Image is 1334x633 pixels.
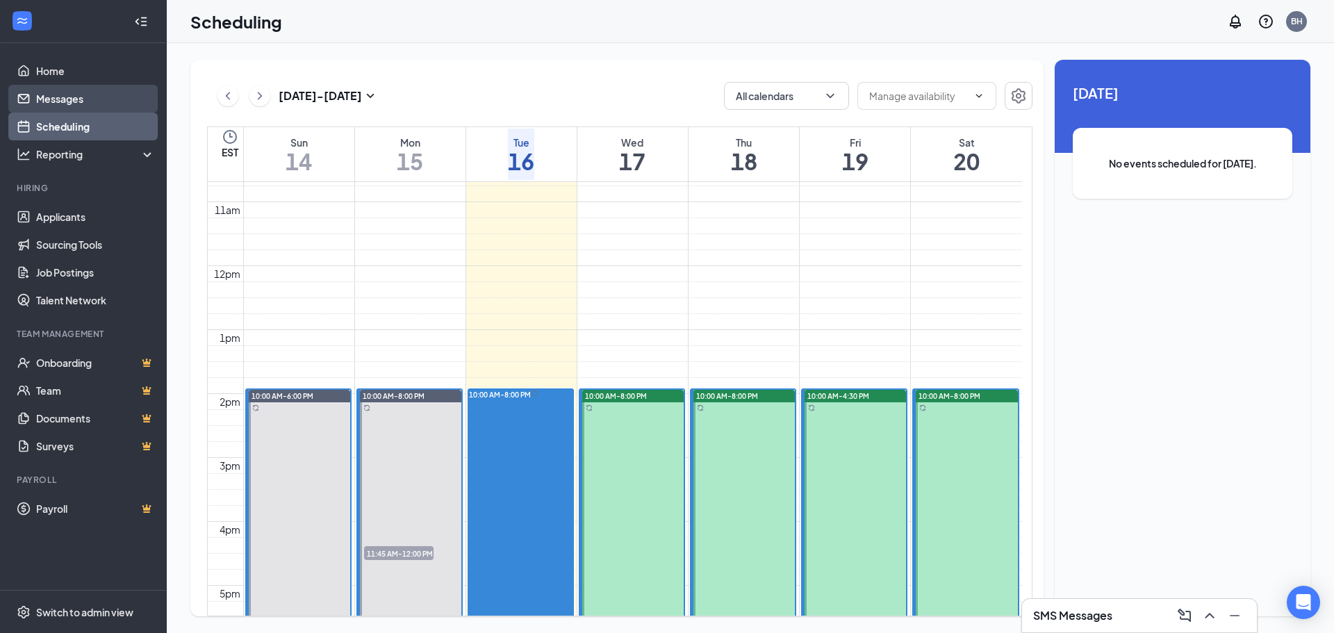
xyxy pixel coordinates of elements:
[1291,15,1303,27] div: BH
[808,404,815,411] svg: Sync
[17,328,152,340] div: Team Management
[279,88,362,104] h3: [DATE] - [DATE]
[36,605,133,619] div: Switch to admin view
[397,149,423,173] h1: 15
[217,85,238,106] button: ChevronLeft
[973,90,985,101] svg: ChevronDown
[217,522,243,537] div: 4pm
[15,14,29,28] svg: WorkstreamLogo
[953,149,980,173] h1: 20
[1226,607,1243,624] svg: Minimize
[731,135,757,149] div: Thu
[362,88,379,104] svg: SmallChevronDown
[919,391,980,401] span: 10:00 AM-8:00 PM
[950,127,982,181] a: September 20, 2025
[17,474,152,486] div: Payroll
[36,231,155,258] a: Sourcing Tools
[212,202,243,217] div: 11am
[394,127,426,181] a: September 15, 2025
[221,88,235,104] svg: ChevronLeft
[619,135,645,149] div: Wed
[953,135,980,149] div: Sat
[1176,607,1193,624] svg: ComposeMessage
[919,404,926,411] svg: Sync
[36,258,155,286] a: Job Postings
[286,135,312,149] div: Sun
[252,404,259,411] svg: Sync
[585,391,647,401] span: 10:00 AM-8:00 PM
[586,404,593,411] svg: Sync
[1201,607,1218,624] svg: ChevronUp
[697,404,704,411] svg: Sync
[469,390,531,400] span: 10:00 AM-8:00 PM
[363,404,370,411] svg: Sync
[36,495,155,523] a: PayrollCrown
[842,135,868,149] div: Fri
[508,149,534,173] h1: 16
[363,391,425,401] span: 10:00 AM-8:00 PM
[211,266,243,281] div: 12pm
[249,85,270,106] button: ChevronRight
[36,57,155,85] a: Home
[36,85,155,113] a: Messages
[1199,605,1221,627] button: ChevronUp
[134,15,148,28] svg: Collapse
[36,349,155,377] a: OnboardingCrown
[36,432,155,460] a: SurveysCrown
[217,394,243,409] div: 2pm
[508,135,534,149] div: Tue
[842,149,868,173] h1: 19
[36,203,155,231] a: Applicants
[505,127,537,181] a: September 16, 2025
[728,127,760,181] a: September 18, 2025
[1073,82,1292,104] span: [DATE]
[397,135,423,149] div: Mon
[696,391,758,401] span: 10:00 AM-8:00 PM
[1287,586,1320,619] div: Open Intercom Messenger
[283,127,315,181] a: September 14, 2025
[222,145,238,159] span: EST
[619,149,645,173] h1: 17
[1174,605,1196,627] button: ComposeMessage
[839,127,871,181] a: September 19, 2025
[36,113,155,140] a: Scheduling
[217,458,243,473] div: 3pm
[1033,608,1112,623] h3: SMS Messages
[190,10,282,33] h1: Scheduling
[1010,88,1027,104] svg: Settings
[724,82,849,110] button: All calendarsChevronDown
[1227,13,1244,30] svg: Notifications
[1224,605,1246,627] button: Minimize
[17,182,152,194] div: Hiring
[1005,82,1032,110] button: Settings
[286,149,312,173] h1: 14
[17,605,31,619] svg: Settings
[253,88,267,104] svg: ChevronRight
[17,147,31,161] svg: Analysis
[252,391,313,401] span: 10:00 AM-6:00 PM
[36,286,155,314] a: Talent Network
[823,89,837,103] svg: ChevronDown
[731,149,757,173] h1: 18
[616,127,648,181] a: September 17, 2025
[869,88,968,104] input: Manage availability
[807,391,869,401] span: 10:00 AM-4:30 PM
[36,404,155,432] a: DocumentsCrown
[1101,156,1265,171] span: No events scheduled for [DATE].
[36,377,155,404] a: TeamCrown
[36,147,156,161] div: Reporting
[217,586,243,601] div: 5pm
[1258,13,1274,30] svg: QuestionInfo
[222,129,238,145] svg: Clock
[364,546,434,560] span: 11:45 AM-12:00 PM
[217,330,243,345] div: 1pm
[531,390,538,397] svg: Sync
